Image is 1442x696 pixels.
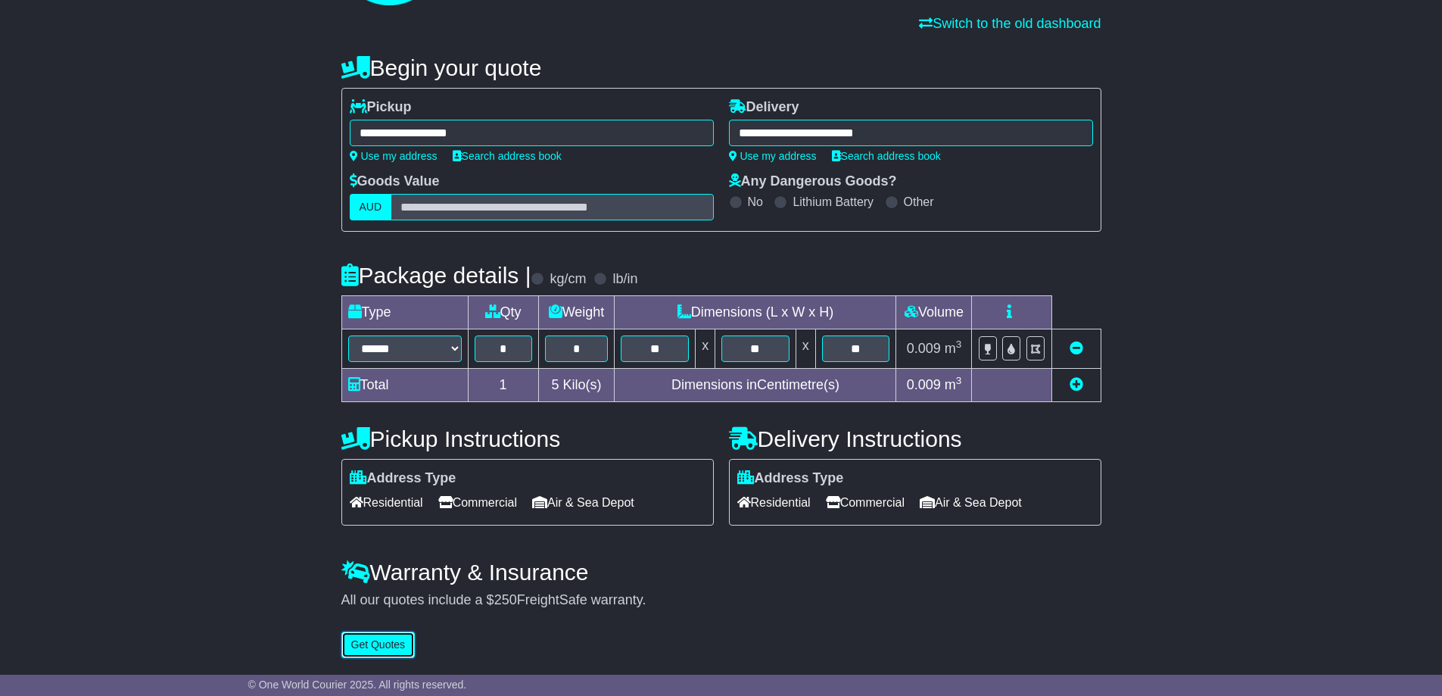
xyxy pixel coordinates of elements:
[826,491,905,514] span: Commercial
[341,592,1101,609] div: All our quotes include a $ FreightSafe warranty.
[896,296,972,329] td: Volume
[538,296,615,329] td: Weight
[350,99,412,116] label: Pickup
[956,375,962,386] sup: 3
[729,173,897,190] label: Any Dangerous Goods?
[350,470,456,487] label: Address Type
[793,195,874,209] label: Lithium Battery
[796,329,815,369] td: x
[350,491,423,514] span: Residential
[341,426,714,451] h4: Pickup Instructions
[453,150,562,162] a: Search address book
[748,195,763,209] label: No
[615,369,896,402] td: Dimensions in Centimetre(s)
[532,491,634,514] span: Air & Sea Depot
[468,296,538,329] td: Qty
[350,194,392,220] label: AUD
[341,263,531,288] h4: Package details |
[248,679,467,691] span: © One World Courier 2025. All rights reserved.
[538,369,615,402] td: Kilo(s)
[956,339,962,350] sup: 3
[832,150,941,162] a: Search address book
[945,341,962,356] span: m
[1070,377,1083,392] a: Add new item
[438,491,517,514] span: Commercial
[341,369,468,402] td: Total
[615,296,896,329] td: Dimensions (L x W x H)
[737,491,811,514] span: Residential
[737,470,844,487] label: Address Type
[729,426,1101,451] h4: Delivery Instructions
[920,491,1022,514] span: Air & Sea Depot
[907,341,941,356] span: 0.009
[612,271,637,288] label: lb/in
[350,173,440,190] label: Goods Value
[468,369,538,402] td: 1
[907,377,941,392] span: 0.009
[550,271,586,288] label: kg/cm
[341,560,1101,585] h4: Warranty & Insurance
[341,632,416,658] button: Get Quotes
[350,150,438,162] a: Use my address
[341,296,468,329] td: Type
[494,592,517,607] span: 250
[696,329,715,369] td: x
[729,99,799,116] label: Delivery
[945,377,962,392] span: m
[1070,341,1083,356] a: Remove this item
[729,150,817,162] a: Use my address
[919,16,1101,31] a: Switch to the old dashboard
[551,377,559,392] span: 5
[904,195,934,209] label: Other
[341,55,1101,80] h4: Begin your quote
